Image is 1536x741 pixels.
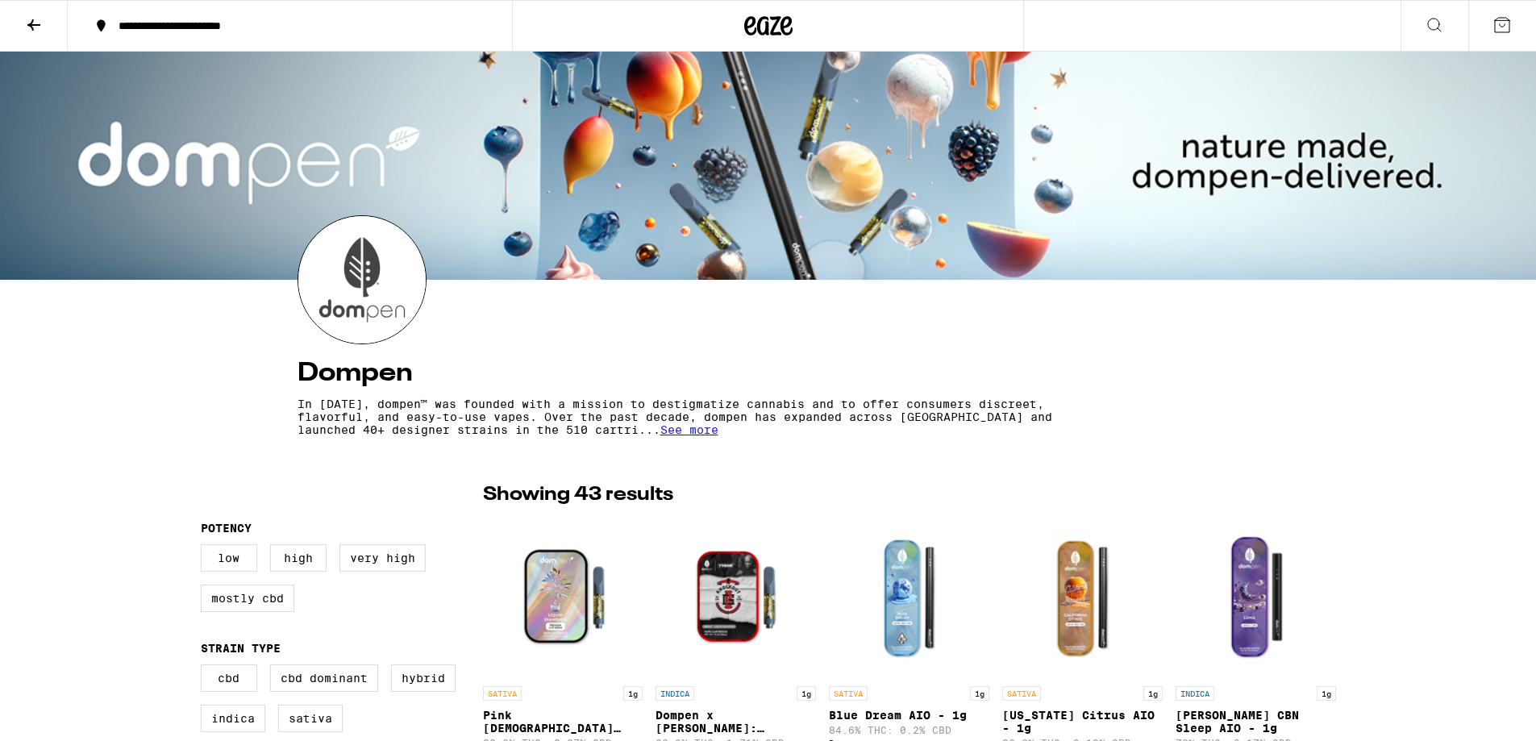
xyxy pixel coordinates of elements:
[656,686,694,701] p: INDICA
[1176,709,1336,735] p: [PERSON_NAME] CBN Sleep AIO - 1g
[1176,517,1336,678] img: Dompen - Luna CBN Sleep AIO - 1g
[201,585,294,612] label: Mostly CBD
[391,664,456,692] label: Hybrid
[298,360,1239,386] h4: Dompen
[298,216,426,343] img: Dompen logo
[483,481,673,509] p: Showing 43 results
[278,705,343,732] label: Sativa
[201,544,257,572] label: Low
[483,686,522,701] p: SATIVA
[829,686,868,701] p: SATIVA
[1176,686,1214,701] p: INDICA
[660,423,718,436] span: See more
[1317,686,1336,701] p: 1g
[339,544,426,572] label: Very High
[201,664,257,692] label: CBD
[201,642,281,655] legend: Strain Type
[623,686,643,701] p: 1g
[483,709,643,735] p: Pink [DEMOGRAPHIC_DATA] Live Resin Liquid Diamonds - 1g
[656,517,816,678] img: Dompen - Dompen x Tyson: Knockout OG Live Resin Liquid Diamonds - 1g
[483,517,643,678] img: Dompen - Pink Jesus Live Resin Liquid Diamonds - 1g
[298,398,1097,436] p: In [DATE], dompen™ was founded with a mission to destigmatize cannabis and to offer consumers dis...
[829,725,989,735] p: 84.6% THC: 0.2% CBD
[201,522,252,535] legend: Potency
[270,544,327,572] label: High
[1143,686,1163,701] p: 1g
[656,709,816,735] p: Dompen x [PERSON_NAME]: Knockout OG Live Resin Liquid Diamonds - 1g
[797,686,816,701] p: 1g
[201,705,265,732] label: Indica
[970,686,989,701] p: 1g
[270,664,378,692] label: CBD Dominant
[1002,686,1041,701] p: SATIVA
[829,709,989,722] p: Blue Dream AIO - 1g
[1002,709,1163,735] p: [US_STATE] Citrus AIO - 1g
[1002,517,1163,678] img: Dompen - California Citrus AIO - 1g
[829,517,989,678] img: Dompen - Blue Dream AIO - 1g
